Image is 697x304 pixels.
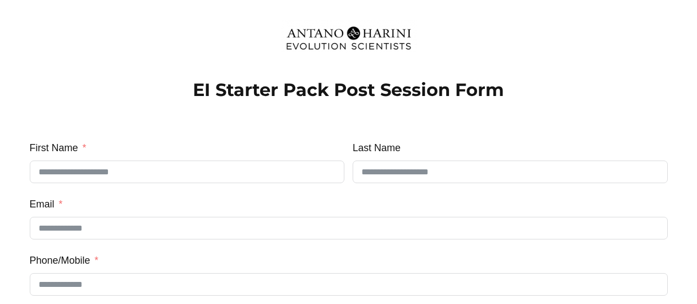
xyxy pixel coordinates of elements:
img: Evolution-Scientist (2) [280,19,417,57]
strong: EI Starter Pack Post Session Form [193,79,504,100]
label: Email [30,194,63,214]
input: Email [30,217,668,239]
label: Last Name [353,138,401,158]
input: Phone/Mobile [30,273,668,296]
label: First Name [30,138,87,158]
label: Phone/Mobile [30,250,99,270]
